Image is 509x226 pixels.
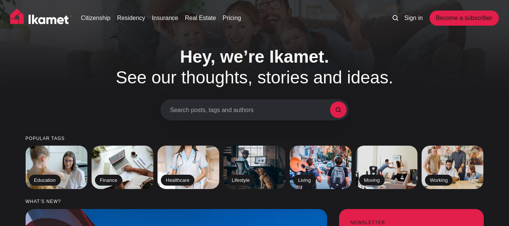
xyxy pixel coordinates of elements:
a: Healthcare [157,146,219,189]
img: Ikamet home [10,9,72,28]
h2: Living [293,175,316,186]
h2: Finance [95,175,122,186]
a: Citizenship [81,14,110,23]
a: Education [26,146,87,189]
h2: Moving [359,175,385,186]
h2: Education [29,175,61,186]
small: Popular tags [26,136,484,141]
a: Residency [117,14,145,23]
a: Living [290,146,352,189]
h2: Healthcare [161,175,194,186]
h2: Lifestyle [227,175,255,186]
h2: Working [425,175,452,186]
a: Real Estate [185,14,216,23]
a: Moving [356,146,417,189]
a: Lifestyle [223,146,285,189]
small: Newsletter [350,220,472,225]
small: What’s new? [26,199,484,204]
span: Search posts, tags and authors [170,106,330,114]
a: Become a subscriber [430,11,499,26]
a: Insurance [152,14,178,23]
span: Hey, we’re Ikamet. [180,47,329,66]
a: Working [422,146,483,189]
h1: See our thoughts, stories and ideas. [95,46,415,88]
a: Finance [92,146,153,189]
a: Pricing [223,14,241,23]
a: Sign in [404,14,423,23]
